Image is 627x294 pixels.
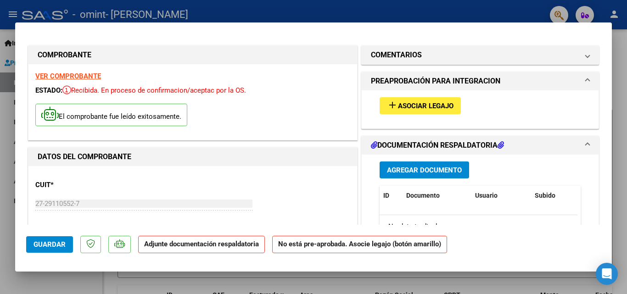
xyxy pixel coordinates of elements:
[387,100,398,111] mat-icon: add
[387,166,462,174] span: Agregar Documento
[380,161,469,178] button: Agregar Documento
[362,90,599,128] div: PREAPROBACIÓN PARA INTEGRACION
[398,102,453,110] span: Asociar Legajo
[62,86,246,94] span: Recibida. En proceso de confirmacion/aceptac por la OS.
[371,140,504,151] h1: DOCUMENTACIÓN RESPALDATORIA
[475,192,498,199] span: Usuario
[362,72,599,90] mat-expansion-panel-header: PREAPROBACIÓN PARA INTEGRACION
[35,180,130,190] p: CUIT
[380,97,461,114] button: Asociar Legajo
[577,186,623,205] datatable-header-cell: Acción
[26,236,73,253] button: Guardar
[380,215,577,238] div: No data to display
[272,236,447,254] strong: No está pre-aprobada. Asocie legajo (botón amarillo)
[471,186,531,205] datatable-header-cell: Usuario
[371,76,500,87] h1: PREAPROBACIÓN PARA INTEGRACION
[596,263,618,285] div: Open Intercom Messenger
[362,136,599,155] mat-expansion-panel-header: DOCUMENTACIÓN RESPALDATORIA
[531,186,577,205] datatable-header-cell: Subido
[144,240,259,248] strong: Adjunte documentación respaldatoria
[35,86,62,94] span: ESTADO:
[34,240,66,249] span: Guardar
[406,192,440,199] span: Documento
[403,186,471,205] datatable-header-cell: Documento
[535,192,555,199] span: Subido
[383,192,389,199] span: ID
[380,186,403,205] datatable-header-cell: ID
[38,152,131,161] strong: DATOS DEL COMPROBANTE
[35,104,187,126] p: El comprobante fue leído exitosamente.
[35,72,101,80] a: VER COMPROBANTE
[371,50,422,61] h1: COMENTARIOS
[362,46,599,64] mat-expansion-panel-header: COMENTARIOS
[38,50,91,59] strong: COMPROBANTE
